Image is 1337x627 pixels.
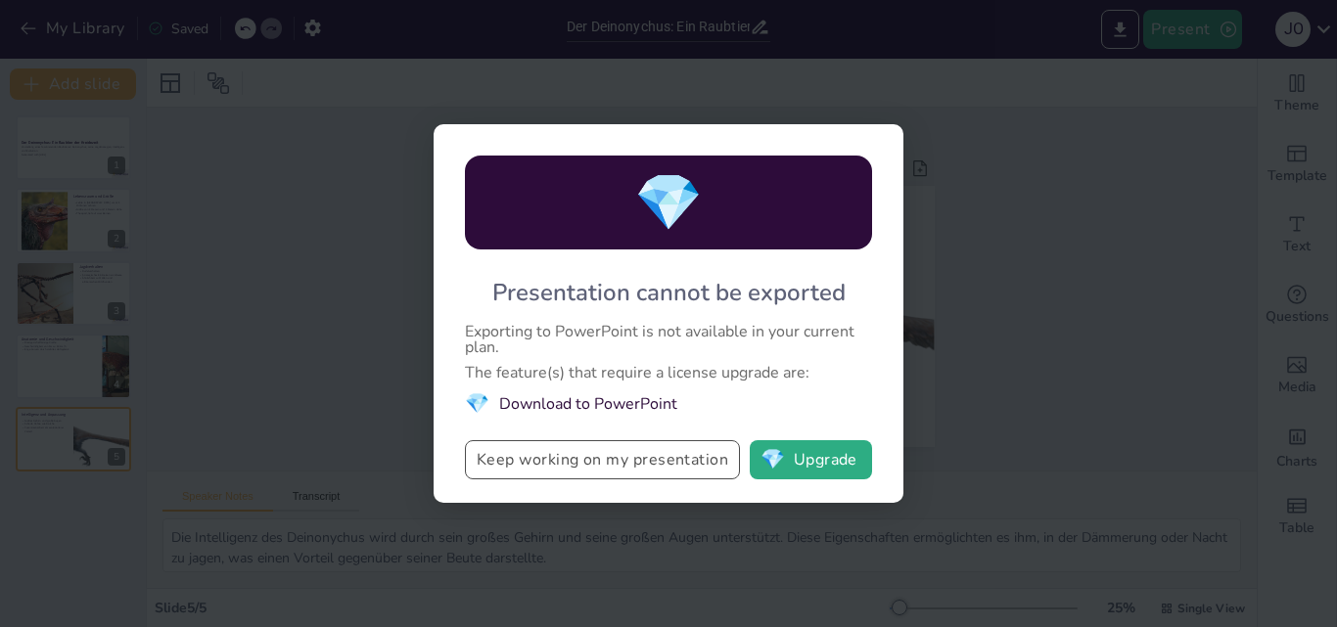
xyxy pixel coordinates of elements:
[465,390,872,417] li: Download to PowerPoint
[465,365,872,381] div: The feature(s) that require a license upgrade are:
[465,390,489,417] span: diamond
[492,277,846,308] div: Presentation cannot be exported
[465,324,872,355] div: Exporting to PowerPoint is not available in your current plan.
[465,440,740,479] button: Keep working on my presentation
[634,165,703,241] span: diamond
[750,440,872,479] button: diamondUpgrade
[761,450,785,470] span: diamond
